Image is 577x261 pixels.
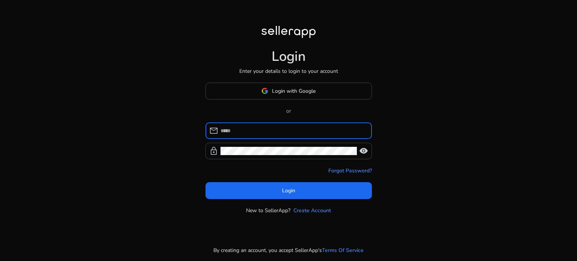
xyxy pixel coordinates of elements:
[272,48,306,65] h1: Login
[328,167,372,175] a: Forgot Password?
[322,246,364,254] a: Terms Of Service
[246,207,290,214] p: New to SellerApp?
[261,88,268,94] img: google-logo.svg
[359,146,368,155] span: visibility
[209,126,218,135] span: mail
[282,187,295,195] span: Login
[239,67,338,75] p: Enter your details to login to your account
[205,182,372,199] button: Login
[293,207,331,214] a: Create Account
[205,107,372,115] p: or
[272,87,316,95] span: Login with Google
[205,83,372,100] button: Login with Google
[209,146,218,155] span: lock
